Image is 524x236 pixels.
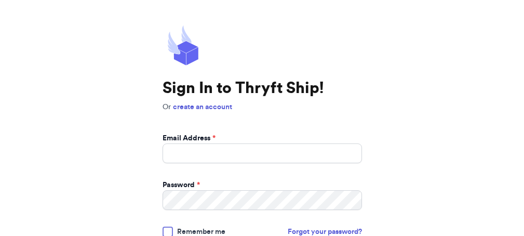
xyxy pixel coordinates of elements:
label: Email Address [163,133,216,143]
a: create an account [173,103,232,111]
h1: Sign In to Thryft Ship! [163,79,362,98]
label: Password [163,180,200,190]
p: Or [163,102,362,112]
